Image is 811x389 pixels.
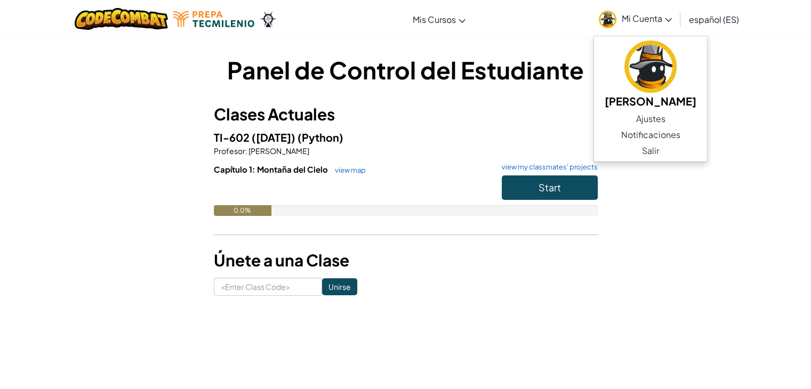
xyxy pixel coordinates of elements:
span: [PERSON_NAME] [247,146,309,156]
a: view map [330,166,366,174]
a: Salir [594,143,707,159]
span: Profesor [214,146,245,156]
img: avatar [599,11,616,28]
a: español (ES) [684,5,744,34]
span: Capítulo 1: Montaña del Cielo [214,164,330,174]
span: TI-602 ([DATE]) [214,131,298,144]
span: (Python) [298,131,343,144]
h5: [PERSON_NAME] [605,93,696,109]
h3: Únete a una Clase [214,248,598,272]
span: Start [539,181,561,193]
span: Mi Cuenta [622,13,672,24]
img: Ozaria [260,11,277,27]
a: [PERSON_NAME] [594,39,707,111]
span: Mis Cursos [413,14,456,25]
h1: Panel de Control del Estudiante [214,53,598,86]
a: Ajustes [594,111,707,127]
a: Mi Cuenta [593,2,677,36]
div: 0.0% [214,205,271,216]
img: avatar [624,40,677,93]
span: Notificaciones [621,128,680,141]
span: español (ES) [689,14,739,25]
span: : [245,146,247,156]
a: Notificaciones [594,127,707,143]
img: Tecmilenio logo [173,11,254,27]
h3: Clases Actuales [214,102,598,126]
a: view my classmates' projects [496,164,598,171]
a: Mis Cursos [407,5,471,34]
input: Unirse [322,278,357,295]
button: Start [502,175,598,200]
input: <Enter Class Code> [214,278,322,296]
img: CodeCombat logo [75,8,168,30]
